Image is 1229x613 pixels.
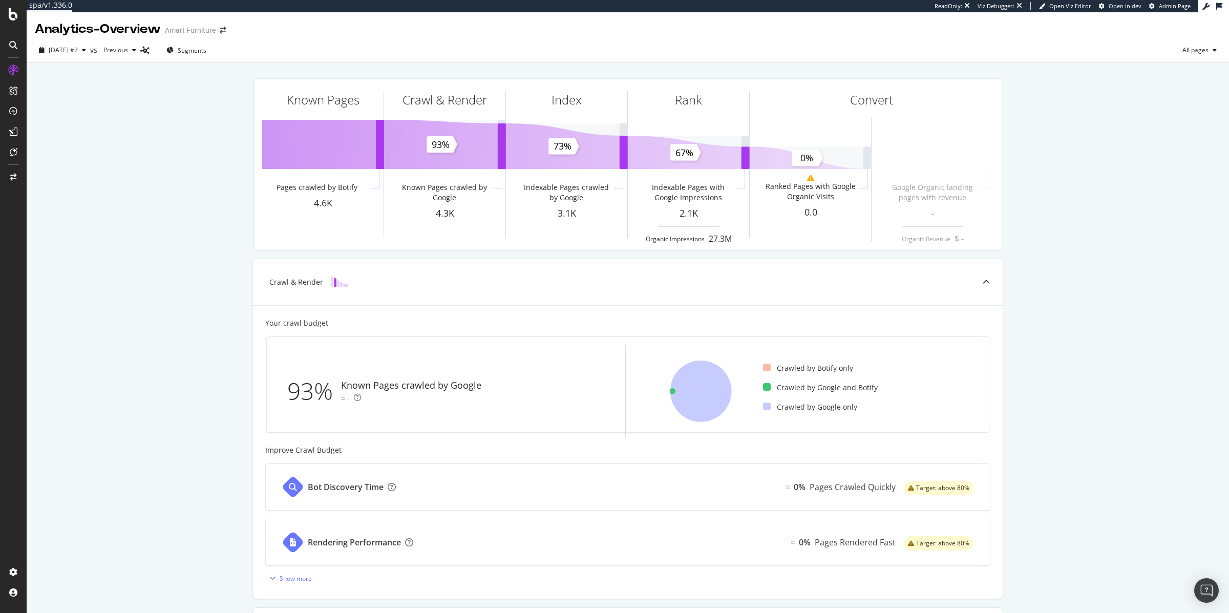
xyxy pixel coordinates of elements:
[1109,2,1141,10] span: Open in dev
[99,46,128,54] span: Previous
[799,537,811,548] div: 0%
[642,182,734,203] div: Indexable Pages with Google Impressions
[308,537,401,548] div: Rendering Performance
[646,235,705,243] div: Organic Impressions
[1149,2,1191,10] a: Admin Page
[709,233,732,245] div: 27.3M
[786,485,790,489] img: Equal
[49,46,78,54] span: 2025 Aug. 13th #2
[287,374,341,408] div: 93%
[308,481,384,493] div: Bot Discovery Time
[904,481,973,495] div: warning label
[1039,2,1091,10] a: Open Viz Editor
[262,197,384,210] div: 4.6K
[178,46,206,55] span: Segments
[341,397,345,400] img: Equal
[904,536,973,551] div: warning label
[1099,2,1141,10] a: Open in dev
[1049,2,1091,10] span: Open Viz Editor
[935,2,962,10] div: ReadOnly:
[90,45,99,55] span: vs
[99,42,140,58] button: Previous
[287,91,359,109] div: Known Pages
[810,481,896,493] div: Pages Crawled Quickly
[269,277,323,287] div: Crawl & Render
[35,42,90,58] button: [DATE] #2
[763,402,857,412] div: Crawled by Google only
[506,207,627,220] div: 3.1K
[916,540,969,546] span: Target: above 80%
[347,393,350,404] div: -
[1178,46,1209,54] span: All pages
[398,182,490,203] div: Known Pages crawled by Google
[763,383,878,393] div: Crawled by Google and Botify
[675,91,702,109] div: Rank
[280,574,312,583] div: Show more
[815,537,896,548] div: Pages Rendered Fast
[331,277,348,287] img: block-icon
[1178,42,1221,58] button: All pages
[165,25,216,35] div: Amart Furniture
[265,463,990,511] a: Bot Discovery TimeEqual0%Pages Crawled Quicklywarning label
[384,207,505,220] div: 4.3K
[794,481,806,493] div: 0%
[520,182,612,203] div: Indexable Pages crawled by Google
[402,91,487,109] div: Crawl & Render
[791,541,795,544] img: Equal
[277,182,357,193] div: Pages crawled by Botify
[1194,578,1219,603] div: Open Intercom Messenger
[265,445,990,455] div: Improve Crawl Budget
[162,42,210,58] button: Segments
[265,318,328,328] div: Your crawl budget
[220,27,226,34] div: arrow-right-arrow-left
[763,363,853,373] div: Crawled by Botify only
[978,2,1014,10] div: Viz Debugger:
[916,485,969,491] span: Target: above 80%
[265,570,312,586] button: Show more
[35,20,161,38] div: Analytics - Overview
[341,379,481,392] div: Known Pages crawled by Google
[552,91,582,109] div: Index
[628,207,749,220] div: 2.1K
[1159,2,1191,10] span: Admin Page
[265,519,990,566] a: Rendering PerformanceEqual0%Pages Rendered Fastwarning label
